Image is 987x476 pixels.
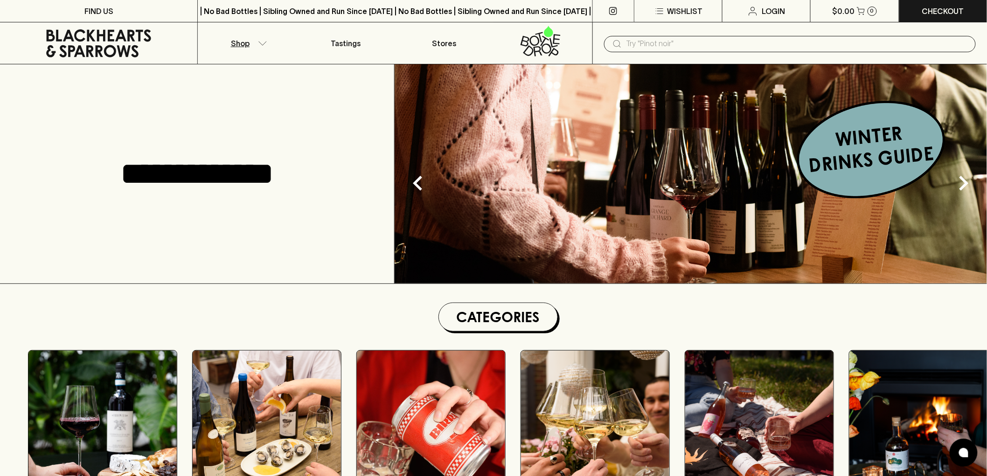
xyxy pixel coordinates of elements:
p: Login [762,6,785,17]
input: Try "Pinot noir" [626,36,968,51]
h1: Categories [443,307,554,327]
a: Tastings [297,22,395,64]
p: FIND US [84,6,113,17]
p: 0 [870,8,874,14]
img: bubble-icon [959,448,968,457]
p: $0.00 [833,6,855,17]
p: Checkout [922,6,964,17]
button: Shop [198,22,296,64]
button: Next [945,165,982,202]
p: Stores [432,38,457,49]
button: Previous [399,165,437,202]
img: optimise [395,64,987,283]
p: Wishlist [667,6,702,17]
a: Stores [395,22,493,64]
p: Tastings [331,38,361,49]
p: Shop [231,38,250,49]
